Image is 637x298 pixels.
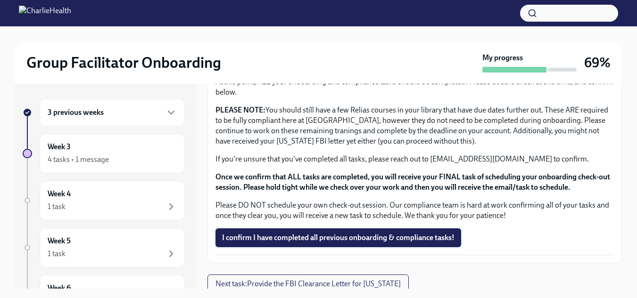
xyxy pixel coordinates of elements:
a: Week 51 task [23,228,185,267]
div: 1 task [48,201,66,212]
strong: My progress [482,53,523,63]
p: At this point, ALL your onboarding and compliance tasks should be completed! Please double check ... [215,77,614,97]
button: I confirm I have completed all previous onboarding & compliance tasks! [215,228,461,247]
h6: 3 previous weeks [48,107,104,118]
button: Next task:Provide the FBI Clearance Letter for [US_STATE] [207,274,409,293]
h2: Group Facilitator Onboarding [26,53,221,72]
span: Next task : Provide the FBI Clearance Letter for [US_STATE] [215,279,401,289]
h6: Week 5 [48,236,71,246]
span: I confirm I have completed all previous onboarding & compliance tasks! [222,233,455,242]
h6: Week 3 [48,142,71,152]
img: CharlieHealth [19,6,71,21]
h3: 69% [584,54,611,71]
strong: Once we confirm that ALL tasks are completed, you will receive your FINAL task of scheduling your... [215,172,610,192]
h6: Week 4 [48,189,71,199]
h6: Week 6 [48,283,71,293]
a: Week 34 tasks • 1 message [23,134,185,173]
div: 3 previous weeks [40,99,185,126]
div: 4 tasks • 1 message [48,154,109,165]
div: 1 task [48,249,66,259]
a: Week 41 task [23,181,185,220]
p: Please DO NOT schedule your own check-out session. Our compliance team is hard at work confirming... [215,200,614,221]
p: If you're unsure that you've completed all tasks, please reach out to [EMAIL_ADDRESS][DOMAIN_NAME... [215,154,614,164]
p: You should still have a few Relias courses in your library that have due dates further out. These... [215,105,614,146]
strong: PLEASE NOTE: [215,105,265,114]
